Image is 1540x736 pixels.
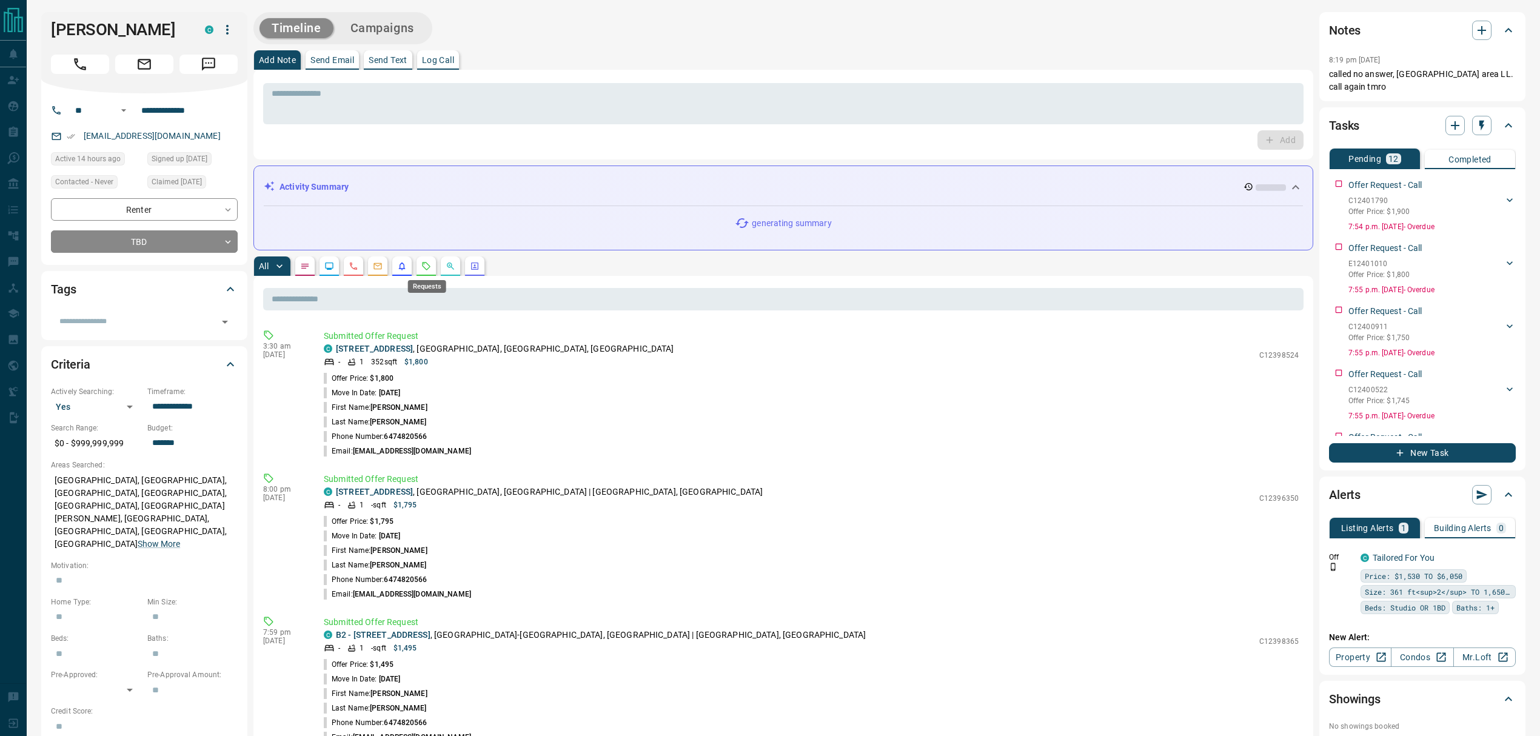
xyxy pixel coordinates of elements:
p: Offer Request - Call [1348,431,1422,444]
p: C12396350 [1259,493,1299,504]
h1: [PERSON_NAME] [51,20,187,39]
p: All [259,262,269,270]
p: Submitted Offer Request [324,616,1299,629]
p: 7:55 p.m. [DATE] - Overdue [1348,410,1516,421]
p: Building Alerts [1434,524,1491,532]
span: [PERSON_NAME] [370,403,427,412]
span: [PERSON_NAME] [370,561,426,569]
p: 7:55 p.m. [DATE] - Overdue [1348,284,1516,295]
p: 7:54 p.m. [DATE] - Overdue [1348,221,1516,232]
p: First Name: [324,545,427,556]
h2: Tasks [1329,116,1359,135]
p: Send Text [369,56,407,64]
p: - sqft [371,643,386,654]
p: Search Range: [51,423,141,433]
p: Off [1329,552,1353,563]
p: , [GEOGRAPHIC_DATA], [GEOGRAPHIC_DATA] | [GEOGRAPHIC_DATA], [GEOGRAPHIC_DATA] [336,486,763,498]
svg: Email Verified [67,132,75,141]
p: Actively Searching: [51,386,141,397]
button: Campaigns [338,18,426,38]
p: Completed [1448,155,1491,164]
a: Mr.Loft [1453,647,1516,667]
h2: Alerts [1329,485,1361,504]
a: B2 - [STREET_ADDRESS] [336,630,430,640]
p: Credit Score: [51,706,238,717]
p: $1,795 [393,500,417,510]
div: E12401010Offer Price: $1,800 [1348,256,1516,283]
p: Move In Date: [324,387,400,398]
span: Signed up [DATE] [152,153,207,165]
div: Yes [51,397,141,417]
p: Add Note [259,56,296,64]
span: [DATE] [379,389,401,397]
div: condos.ca [324,344,332,353]
a: [STREET_ADDRESS] [336,344,413,353]
span: Price: $1,530 TO $6,050 [1365,570,1462,582]
svg: Calls [349,261,358,271]
p: E12401010 [1348,258,1410,269]
p: Offer Price: $1,745 [1348,395,1410,406]
span: Email [115,55,173,74]
p: Offer Request - Call [1348,242,1422,255]
p: C12400911 [1348,321,1410,332]
p: Phone Number: [324,574,427,585]
span: Active 14 hours ago [55,153,121,165]
p: [DATE] [263,493,306,502]
p: 1 [360,500,364,510]
span: Size: 361 ft<sup>2</sup> TO 1,650 ft<sup>2</sup> [1365,586,1512,598]
p: Baths: [147,633,238,644]
p: New Alert: [1329,631,1516,644]
span: Contacted - Never [55,176,113,188]
p: Offer Price: [324,516,393,527]
span: [PERSON_NAME] [370,689,427,698]
p: $0 - $999,999,999 [51,433,141,453]
p: Budget: [147,423,238,433]
span: 6474820566 [384,575,427,584]
div: Tasks [1329,111,1516,140]
span: [DATE] [379,675,401,683]
p: 3:30 am [263,342,306,350]
div: Tags [51,275,238,304]
p: Send Email [310,56,354,64]
p: 12 [1388,155,1399,163]
div: Activity Summary [264,176,1303,198]
h2: Tags [51,279,76,299]
p: Offer Price: [324,373,393,384]
h2: Criteria [51,355,90,374]
svg: Agent Actions [470,261,480,271]
p: Submitted Offer Request [324,473,1299,486]
p: [GEOGRAPHIC_DATA], [GEOGRAPHIC_DATA], [GEOGRAPHIC_DATA], [GEOGRAPHIC_DATA], [GEOGRAPHIC_DATA], [G... [51,470,238,554]
p: Offer Request - Call [1348,368,1422,381]
div: C12400522Offer Price: $1,745 [1348,382,1516,409]
p: C12398524 [1259,350,1299,361]
p: Last Name: [324,417,427,427]
span: [EMAIL_ADDRESS][DOMAIN_NAME] [353,590,471,598]
p: Phone Number: [324,431,427,442]
span: [DATE] [379,532,401,540]
div: Showings [1329,684,1516,714]
svg: Push Notification Only [1329,563,1337,571]
div: Renter [51,198,238,221]
p: generating summary [752,217,831,230]
p: First Name: [324,688,427,699]
button: Timeline [259,18,333,38]
div: Tue Feb 11 2025 [147,152,238,169]
div: TBD [51,230,238,253]
a: Tailored For You [1373,553,1435,563]
p: [DATE] [263,350,306,359]
p: Log Call [422,56,454,64]
p: Email: [324,589,471,600]
a: Property [1329,647,1391,667]
span: Claimed [DATE] [152,176,202,188]
button: Open [116,103,131,118]
p: $1,800 [404,356,428,367]
p: Offer Price: $1,800 [1348,269,1410,280]
p: Offer Price: [324,659,393,670]
p: Motivation: [51,560,238,571]
span: Baths: 1+ [1456,601,1495,614]
div: condos.ca [1361,554,1369,562]
p: Areas Searched: [51,460,238,470]
div: condos.ca [324,631,332,639]
span: 6474820566 [384,432,427,441]
p: Last Name: [324,560,427,570]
